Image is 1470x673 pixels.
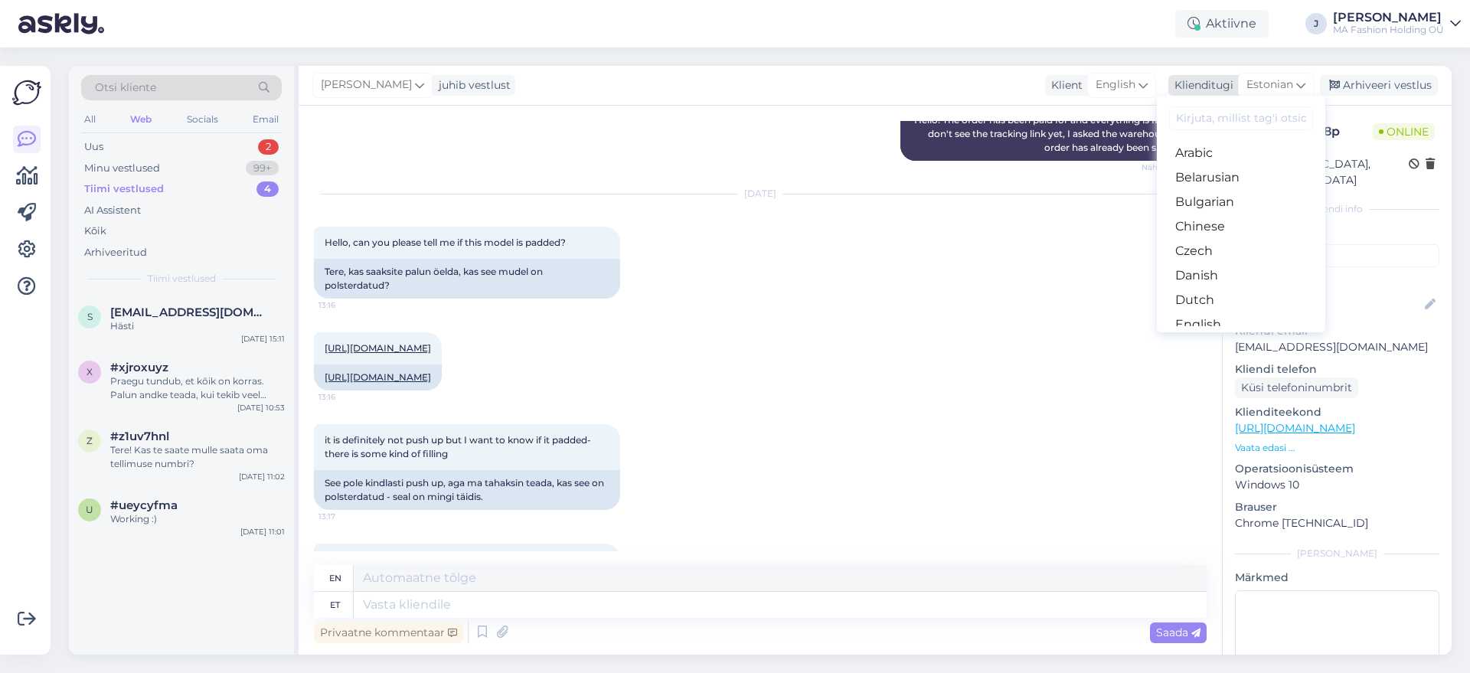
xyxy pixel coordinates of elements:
[1156,626,1200,639] span: Saada
[84,161,160,176] div: Minu vestlused
[1157,312,1325,337] a: English
[325,237,566,248] span: Hello, can you please tell me if this model is padded?
[239,471,285,482] div: [DATE] 11:02
[318,391,376,403] span: 13:16
[1235,225,1439,241] p: Kliendi tag'id
[1236,296,1422,313] input: Lisa nimi
[318,299,376,311] span: 13:16
[1235,339,1439,355] p: [EMAIL_ADDRESS][DOMAIN_NAME]
[1235,570,1439,586] p: Märkmed
[1333,11,1461,36] a: [PERSON_NAME]MA Fashion Holding OÜ
[314,622,463,643] div: Privaatne kommentaar
[110,498,178,512] span: #ueycyfma
[110,305,269,319] span: sirlymicra@hotmail.com
[314,470,620,510] div: See pole kindlasti push up, aga ma tahaksin teada, kas see on polsterdatud - seal on mingi täidis.
[1157,165,1325,190] a: Belarusian
[1235,515,1439,531] p: Chrome [TECHNICAL_ID]
[1320,75,1438,96] div: Arhiveeri vestlus
[1169,106,1313,130] input: Kirjuta, millist tag'i otsid
[318,511,376,522] span: 13:17
[325,371,431,383] a: [URL][DOMAIN_NAME]
[1168,77,1233,93] div: Klienditugi
[321,77,412,93] span: [PERSON_NAME]
[237,402,285,413] div: [DATE] 10:53
[1246,77,1293,93] span: Estonian
[81,109,99,129] div: All
[1235,421,1355,435] a: [URL][DOMAIN_NAME]
[1045,77,1083,93] div: Klient
[1235,547,1439,560] div: [PERSON_NAME]
[1235,441,1439,455] p: Vaata edasi ...
[240,526,285,537] div: [DATE] 11:01
[110,319,285,333] div: Hästi
[250,109,282,129] div: Email
[330,592,340,618] div: et
[325,434,591,459] span: it is definitely not push up but I want to know if it padded-there is some kind of filling
[1235,273,1439,289] p: Kliendi nimi
[87,311,93,322] span: s
[314,187,1207,201] div: [DATE]
[1235,377,1358,398] div: Küsi telefoninumbrit
[1235,404,1439,420] p: Klienditeekond
[1235,361,1439,377] p: Kliendi telefon
[84,181,164,197] div: Tiimi vestlused
[1157,239,1325,263] a: Czech
[110,374,285,402] div: Praegu tundub, et kõik on korras. Palun andke teada, kui tekib veel probleeme.
[110,443,285,471] div: Tere! Kas te saate mulle saata oma tellimuse numbri?
[1096,77,1135,93] span: English
[1235,323,1439,339] p: Kliendi email
[256,181,279,197] div: 4
[325,342,431,354] a: [URL][DOMAIN_NAME]
[1157,190,1325,214] a: Bulgarian
[1235,477,1439,493] p: Windows 10
[1235,499,1439,515] p: Brauser
[1235,461,1439,477] p: Operatsioonisüsteem
[1333,11,1444,24] div: [PERSON_NAME]
[12,78,41,107] img: Askly Logo
[87,435,93,446] span: z
[1175,10,1269,38] div: Aktiivne
[1333,24,1444,36] div: MA Fashion Holding OÜ
[86,504,93,515] span: u
[148,272,216,286] span: Tiimi vestlused
[329,565,341,591] div: en
[246,161,279,176] div: 99+
[84,139,103,155] div: Uus
[84,245,147,260] div: Arhiveeritud
[87,366,93,377] span: x
[127,109,155,129] div: Web
[1142,162,1202,173] span: Nähtud ✓ 15:44
[1157,263,1325,288] a: Danish
[258,139,279,155] div: 2
[110,361,168,374] span: #xjroxuyz
[241,333,285,345] div: [DATE] 15:11
[1305,13,1327,34] div: J
[1235,244,1439,267] input: Lisa tag
[84,224,106,239] div: Kõik
[1157,141,1325,165] a: Arabic
[1157,214,1325,239] a: Chinese
[1157,288,1325,312] a: Dutch
[95,80,156,96] span: Otsi kliente
[433,77,511,93] div: juhib vestlust
[900,107,1207,161] div: Hello! The order has been paid for and everything is fine. I just don't see the tracking link yet...
[184,109,221,129] div: Socials
[314,259,620,299] div: Tere, kas saaksite palun öelda, kas see mudel on polsterdatud?
[1235,202,1439,216] div: Kliendi info
[1373,123,1435,140] span: Online
[110,512,285,526] div: Working :)
[84,203,141,218] div: AI Assistent
[110,430,169,443] span: #z1uv7hnl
